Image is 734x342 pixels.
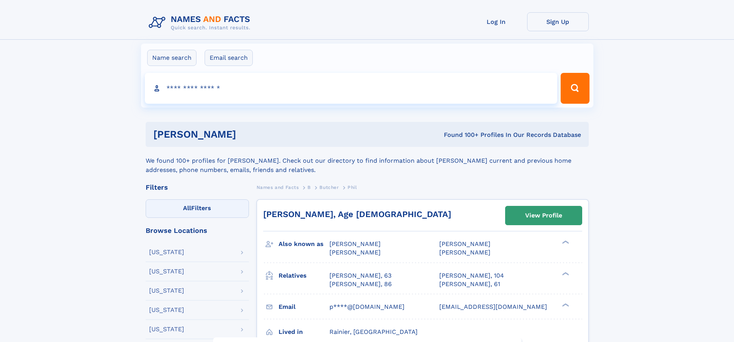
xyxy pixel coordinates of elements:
[146,12,257,33] img: Logo Names and Facts
[146,199,249,218] label: Filters
[560,240,569,245] div: ❯
[560,302,569,307] div: ❯
[279,238,329,251] h3: Also known as
[279,300,329,313] h3: Email
[279,325,329,339] h3: Lived in
[149,249,184,255] div: [US_STATE]
[149,326,184,332] div: [US_STATE]
[439,249,490,256] span: [PERSON_NAME]
[319,185,339,190] span: Butcher
[146,147,589,175] div: We found 100+ profiles for [PERSON_NAME]. Check out our directory to find information about [PERS...
[307,185,311,190] span: B
[465,12,527,31] a: Log In
[525,207,562,224] div: View Profile
[149,268,184,275] div: [US_STATE]
[329,280,392,288] a: [PERSON_NAME], 86
[153,130,340,139] h1: [PERSON_NAME]
[205,50,253,66] label: Email search
[183,204,191,212] span: All
[329,240,381,248] span: [PERSON_NAME]
[146,227,249,234] div: Browse Locations
[561,73,589,104] button: Search Button
[263,209,451,219] a: [PERSON_NAME], Age [DEMOGRAPHIC_DATA]
[147,50,197,66] label: Name search
[506,206,582,225] a: View Profile
[439,240,490,248] span: [PERSON_NAME]
[329,271,391,280] a: [PERSON_NAME], 63
[145,73,558,104] input: search input
[329,249,381,256] span: [PERSON_NAME]
[439,280,500,288] a: [PERSON_NAME], 61
[319,182,339,192] a: Butcher
[329,328,418,335] span: Rainier, [GEOGRAPHIC_DATA]
[257,182,299,192] a: Names and Facts
[439,271,504,280] a: [PERSON_NAME], 104
[340,131,581,139] div: Found 100+ Profiles In Our Records Database
[279,269,329,282] h3: Relatives
[149,307,184,313] div: [US_STATE]
[560,271,569,276] div: ❯
[348,185,357,190] span: Phil
[439,303,547,310] span: [EMAIL_ADDRESS][DOMAIN_NAME]
[146,184,249,191] div: Filters
[527,12,589,31] a: Sign Up
[307,182,311,192] a: B
[149,288,184,294] div: [US_STATE]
